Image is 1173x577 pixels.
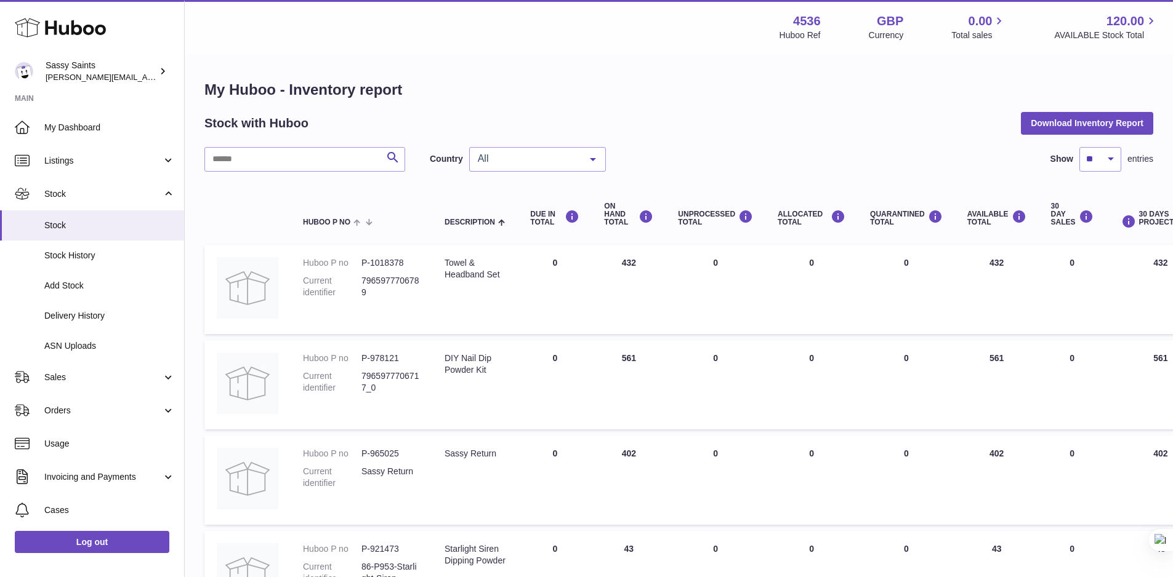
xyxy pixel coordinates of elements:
div: Currency [869,30,904,41]
span: Listings [44,155,162,167]
span: AVAILABLE Stock Total [1054,30,1158,41]
span: 0 [904,448,909,458]
span: Huboo P no [303,218,350,226]
a: Log out [15,531,169,553]
dt: Current identifier [303,370,361,394]
span: Description [445,218,495,226]
div: Starlight Siren Dipping Powder [445,543,506,567]
span: 0.00 [969,13,993,30]
a: 120.00 AVAILABLE Stock Total [1054,13,1158,41]
dd: P-921473 [361,543,420,555]
td: 0 [518,436,592,525]
span: Add Stock [44,280,175,292]
span: 0 [904,544,909,554]
td: 432 [592,245,666,334]
span: [PERSON_NAME][EMAIL_ADDRESS][DOMAIN_NAME] [46,72,247,82]
dd: 7965977706717_0 [361,370,420,394]
span: All [475,153,581,165]
td: 561 [592,340,666,429]
dt: Huboo P no [303,448,361,460]
dd: P-1018378 [361,257,420,269]
span: 120.00 [1106,13,1144,30]
div: Sassy Return [445,448,506,460]
img: ramey@sassysaints.com [15,62,33,81]
dd: 7965977706789 [361,275,420,298]
span: Usage [44,438,175,450]
dt: Huboo P no [303,257,361,269]
dt: Current identifier [303,466,361,489]
dt: Huboo P no [303,543,361,555]
span: Orders [44,405,162,416]
dt: Current identifier [303,275,361,298]
img: product image [217,257,278,319]
span: My Dashboard [44,122,175,133]
td: 402 [955,436,1039,525]
td: 0 [1039,245,1106,334]
img: product image [217,448,278,509]
div: Huboo Ref [780,30,821,41]
td: 0 [765,340,858,429]
td: 0 [765,436,858,525]
span: Stock [44,220,175,231]
span: Stock History [44,250,175,261]
a: 0.00 Total sales [951,13,1006,41]
td: 0 [518,340,592,429]
span: Total sales [951,30,1006,41]
td: 402 [592,436,666,525]
button: Download Inventory Report [1021,112,1153,134]
td: 0 [666,245,765,334]
div: ON HAND Total [604,202,653,227]
div: DUE IN TOTAL [530,210,579,226]
td: 432 [955,245,1039,334]
td: 0 [666,436,765,525]
td: 0 [765,245,858,334]
span: ASN Uploads [44,340,175,352]
div: AVAILABLE Total [967,210,1026,226]
span: Sales [44,372,162,383]
dd: P-965025 [361,448,420,460]
span: Delivery History [44,310,175,322]
span: entries [1127,153,1153,165]
div: ALLOCATED Total [778,210,845,226]
span: 0 [904,258,909,268]
dt: Huboo P no [303,352,361,364]
span: 0 [904,353,909,363]
td: 0 [1039,340,1106,429]
div: QUARANTINED Total [870,210,943,226]
dd: Sassy Return [361,466,420,489]
label: Country [430,153,463,165]
strong: GBP [877,13,903,30]
td: 0 [518,245,592,334]
span: Cases [44,504,175,516]
h1: My Huboo - Inventory report [204,80,1153,100]
img: product image [217,352,278,414]
label: Show [1050,153,1073,165]
td: 0 [1039,436,1106,525]
strong: 4536 [793,13,821,30]
td: 561 [955,340,1039,429]
span: Stock [44,188,162,200]
dd: P-978121 [361,352,420,364]
div: Sassy Saints [46,60,156,83]
h2: Stock with Huboo [204,115,308,132]
div: Towel & Headband Set [445,257,506,281]
div: UNPROCESSED Total [678,210,753,226]
div: 30 DAY SALES [1051,202,1094,227]
div: DIY Nail Dip Powder Kit [445,352,506,376]
td: 0 [666,340,765,429]
span: Invoicing and Payments [44,471,162,483]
